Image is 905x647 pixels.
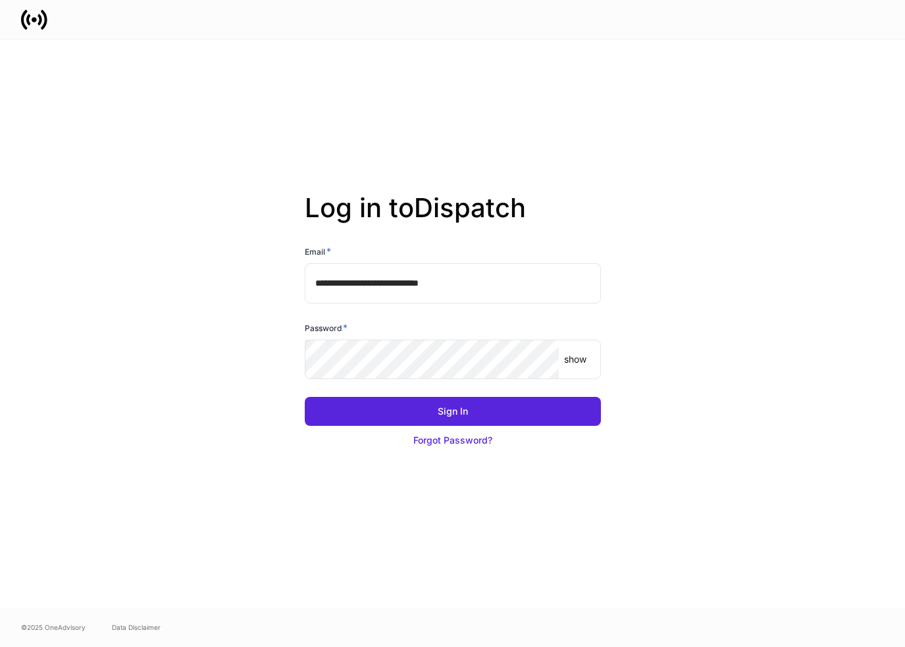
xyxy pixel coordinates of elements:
span: © 2025 OneAdvisory [21,622,86,633]
h2: Log in to Dispatch [305,192,601,245]
h6: Password [305,321,348,334]
p: show [564,353,586,366]
div: Sign In [438,405,468,418]
button: Sign In [305,397,601,426]
button: Forgot Password? [305,426,601,455]
div: Forgot Password? [413,434,492,447]
h6: Email [305,245,331,258]
a: Data Disclaimer [112,622,161,633]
